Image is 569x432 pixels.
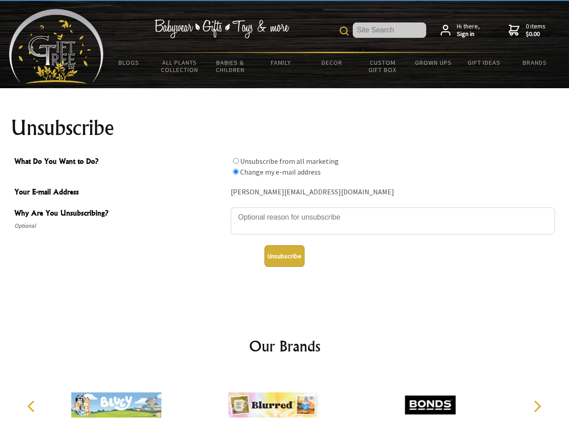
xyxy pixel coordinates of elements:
[264,245,305,267] button: Unsubscribe
[14,186,226,199] span: Your E-mail Address
[509,22,546,38] a: 0 items$0.00
[231,207,555,234] textarea: Why Are You Unsubscribing?
[23,396,42,416] button: Previous
[154,19,289,38] img: Babywear - Gifts - Toys & more
[526,22,546,38] span: 0 items
[233,169,239,175] input: What Do You Want to Do?
[14,207,226,220] span: Why Are You Unsubscribing?
[18,335,551,357] h2: Our Brands
[353,22,426,38] input: Site Search
[457,30,480,38] strong: Sign in
[11,117,559,139] h1: Unsubscribe
[340,27,349,36] img: product search
[457,22,480,38] span: Hi there,
[14,156,226,169] span: What Do You Want to Do?
[441,22,480,38] a: Hi there,Sign in
[9,9,104,84] img: Babyware - Gifts - Toys and more...
[205,53,256,79] a: Babies & Children
[357,53,408,79] a: Custom Gift Box
[240,167,321,176] label: Change my e-mail address
[510,53,560,72] a: Brands
[256,53,307,72] a: Family
[104,53,155,72] a: BLOGS
[231,185,555,199] div: [PERSON_NAME][EMAIL_ADDRESS][DOMAIN_NAME]
[408,53,459,72] a: Grown Ups
[459,53,510,72] a: Gift Ideas
[240,157,339,166] label: Unsubscribe from all marketing
[233,158,239,164] input: What Do You Want to Do?
[155,53,205,79] a: All Plants Collection
[306,53,357,72] a: Decor
[14,220,226,231] span: Optional
[526,30,546,38] strong: $0.00
[527,396,547,416] button: Next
